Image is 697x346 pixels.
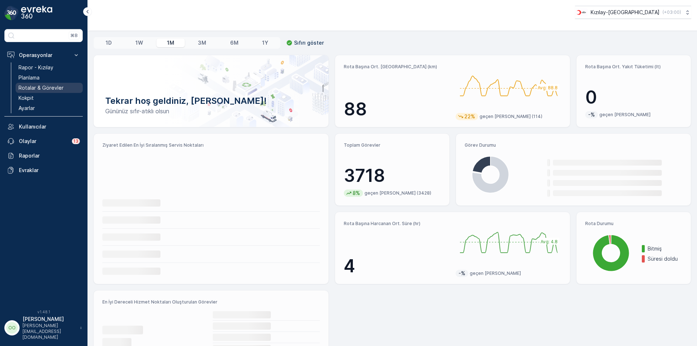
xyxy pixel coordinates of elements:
p: -% [458,270,466,277]
p: Kokpit [19,94,34,102]
p: Planlama [19,74,40,81]
p: Süresi doldu [648,255,682,262]
a: Evraklar [4,163,83,178]
p: 1W [135,39,143,46]
a: Rotalar & Görevler [16,83,83,93]
p: Rota Başına Ort. Yakıt Tüketimi (lt) [585,64,682,70]
p: [PERSON_NAME] [23,316,76,323]
p: Görev Durumu [465,142,682,148]
p: Evraklar [19,167,80,174]
button: OO[PERSON_NAME][PERSON_NAME][EMAIL_ADDRESS][DOMAIN_NAME] [4,316,83,340]
p: 22% [464,113,476,120]
button: Operasyonlar [4,48,83,62]
p: 1M [167,39,174,46]
span: v 1.48.1 [4,310,83,314]
p: Bitmiş [648,245,682,252]
p: 4 [344,255,450,277]
p: ⌘B [70,33,78,38]
p: Rota Başına Harcanan Ort. Süre (hr) [344,221,450,227]
a: Kullanıcılar [4,119,83,134]
p: 1D [106,39,112,46]
p: Kullanıcılar [19,123,80,130]
p: Rota Başına Ort. [GEOGRAPHIC_DATA] (km) [344,64,450,70]
p: 88 [344,98,450,120]
p: Sıfırı göster [294,39,324,46]
p: geçen [PERSON_NAME] (114) [480,114,542,119]
p: geçen [PERSON_NAME] [470,270,521,276]
a: Raporlar [4,148,83,163]
p: Tekrar hoş geldiniz, [PERSON_NAME]! [105,95,317,107]
p: 13 [73,138,78,144]
p: 6M [230,39,239,46]
p: Toplam Görevler [344,142,441,148]
img: logo_dark-DEwI_e13.png [21,6,52,20]
p: 1Y [262,39,268,46]
div: OO [6,322,18,334]
p: Olaylar [19,138,68,145]
p: Rota Durumu [585,221,682,227]
p: 0 [585,86,682,108]
p: Ayarlar [19,105,35,112]
img: logo [4,6,19,20]
p: Rapor - Kızılay [19,64,53,71]
p: 3718 [344,165,441,187]
p: [PERSON_NAME][EMAIL_ADDRESS][DOMAIN_NAME] [23,323,76,340]
button: Kızılay-[GEOGRAPHIC_DATA](+03:00) [575,6,691,19]
a: Ayarlar [16,103,83,113]
a: Rapor - Kızılay [16,62,83,73]
p: Gününüz sıfır-atıklı olsun [105,107,317,115]
p: geçen [PERSON_NAME] [599,112,651,118]
a: Kokpit [16,93,83,103]
a: Planlama [16,73,83,83]
p: 3M [198,39,206,46]
img: k%C4%B1z%C4%B1lay.png [575,8,588,16]
p: -% [587,111,596,118]
a: Olaylar13 [4,134,83,148]
p: 8% [352,190,361,197]
p: Operasyonlar [19,52,68,59]
p: En İyi Dereceli Hizmet Noktaları Oluşturulan Görevler [102,299,320,305]
p: ( +03:00 ) [663,9,681,15]
p: geçen [PERSON_NAME] (3428) [364,190,431,196]
p: Raporlar [19,152,80,159]
p: Kızılay-[GEOGRAPHIC_DATA] [591,9,660,16]
p: Ziyaret Edilen En İyi Sıralanmış Servis Noktaları [102,142,320,148]
p: Rotalar & Görevler [19,84,64,91]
